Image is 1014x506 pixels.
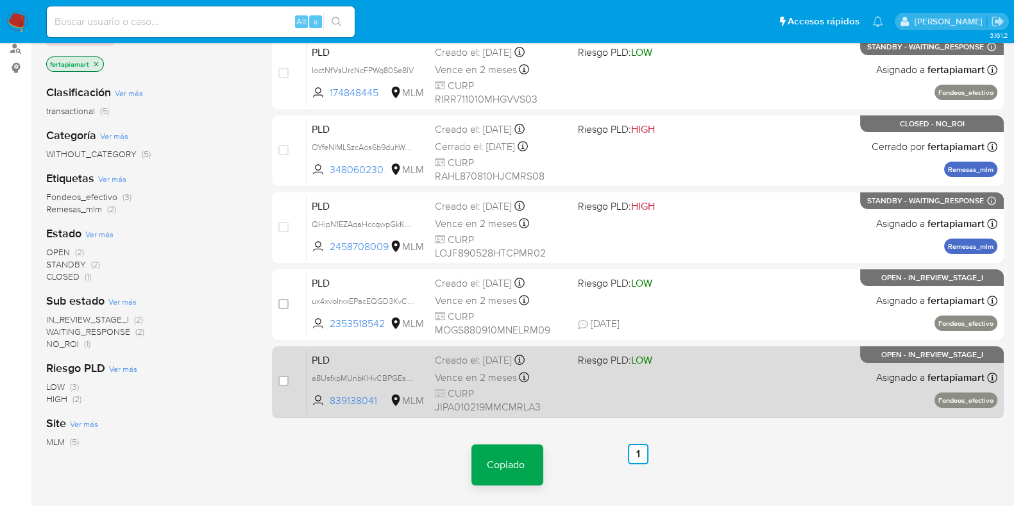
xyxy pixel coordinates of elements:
input: Buscar usuario o caso... [47,13,355,30]
span: s [314,15,317,28]
button: search-icon [323,13,350,31]
p: fernando.ftapiamartinez@mercadolibre.com.mx [914,15,986,28]
a: Notificaciones [872,16,883,27]
span: 3.161.2 [989,30,1008,40]
span: Accesos rápidos [788,15,859,28]
span: Alt [296,15,307,28]
a: Salir [991,15,1004,28]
